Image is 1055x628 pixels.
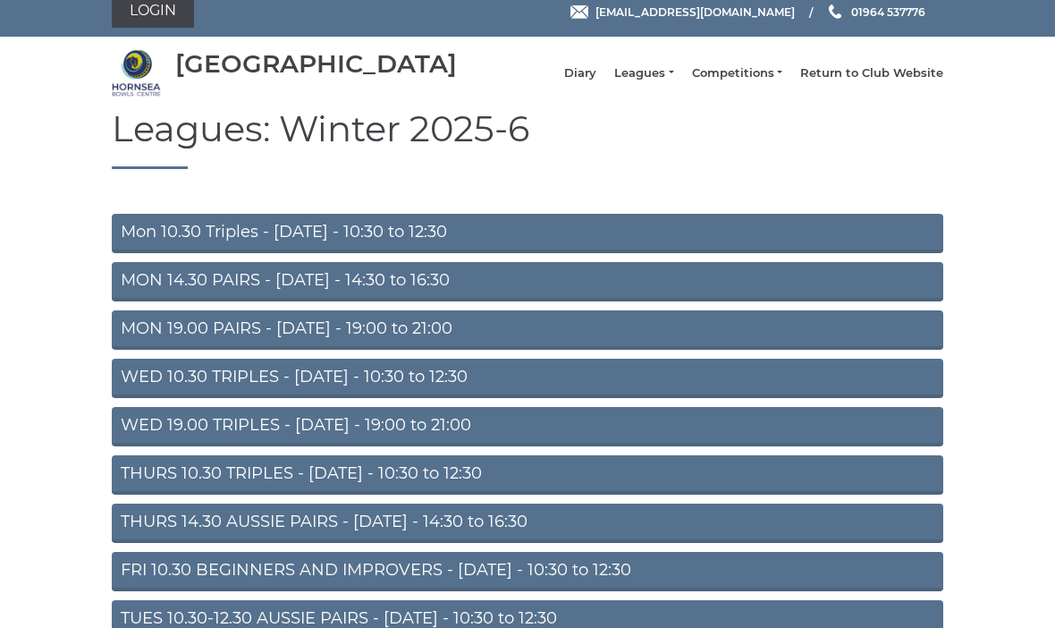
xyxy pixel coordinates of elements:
[570,5,588,19] img: Email
[800,65,943,81] a: Return to Club Website
[112,262,943,301] a: MON 14.30 PAIRS - [DATE] - 14:30 to 16:30
[829,4,841,19] img: Phone us
[112,109,943,169] h1: Leagues: Winter 2025-6
[570,4,795,21] a: Email [EMAIL_ADDRESS][DOMAIN_NAME]
[112,407,943,446] a: WED 19.00 TRIPLES - [DATE] - 19:00 to 21:00
[175,50,457,78] div: [GEOGRAPHIC_DATA]
[595,4,795,18] span: [EMAIL_ADDRESS][DOMAIN_NAME]
[112,359,943,398] a: WED 10.30 TRIPLES - [DATE] - 10:30 to 12:30
[112,48,161,98] img: Hornsea Bowls Centre
[112,552,943,591] a: FRI 10.30 BEGINNERS AND IMPROVERS - [DATE] - 10:30 to 12:30
[851,4,925,18] span: 01964 537776
[112,455,943,495] a: THURS 10.30 TRIPLES - [DATE] - 10:30 to 12:30
[112,310,943,350] a: MON 19.00 PAIRS - [DATE] - 19:00 to 21:00
[614,65,673,81] a: Leagues
[564,65,596,81] a: Diary
[826,4,925,21] a: Phone us 01964 537776
[112,504,943,543] a: THURS 14.30 AUSSIE PAIRS - [DATE] - 14:30 to 16:30
[692,65,782,81] a: Competitions
[112,214,943,253] a: Mon 10.30 Triples - [DATE] - 10:30 to 12:30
